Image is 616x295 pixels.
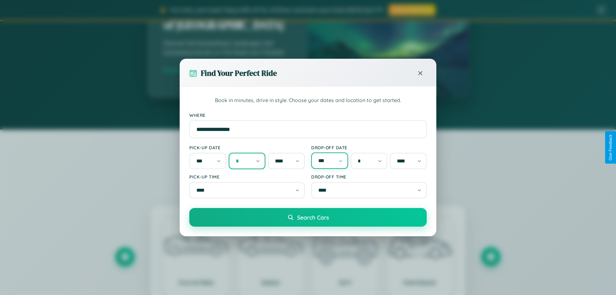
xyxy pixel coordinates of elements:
span: Search Cars [297,214,329,221]
label: Where [189,112,427,118]
label: Pick-up Date [189,145,305,150]
p: Book in minutes, drive in style. Choose your dates and location to get started. [189,96,427,105]
label: Pick-up Time [189,174,305,179]
button: Search Cars [189,208,427,227]
h3: Find Your Perfect Ride [201,68,277,78]
label: Drop-off Date [311,145,427,150]
label: Drop-off Time [311,174,427,179]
